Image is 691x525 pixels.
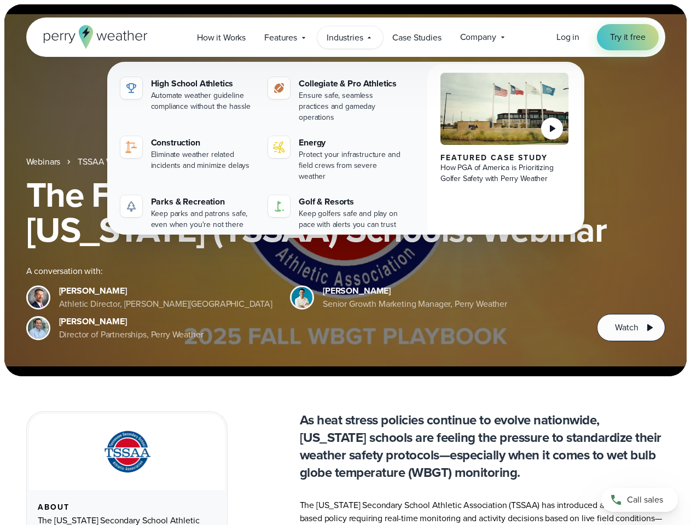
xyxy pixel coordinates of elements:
a: Energy Protect your infrastructure and field crews from severe weather [264,132,408,186]
img: construction perry weather [125,141,138,154]
div: Senior Growth Marketing Manager, Perry Weather [323,297,507,311]
div: Automate weather guideline compliance without the hassle [151,90,256,112]
span: Industries [327,31,363,44]
div: A conversation with: [26,265,580,278]
img: Jeff Wood [28,318,49,339]
a: Webinars [26,155,61,168]
div: [PERSON_NAME] [323,284,507,297]
a: Case Studies [383,26,450,49]
div: [PERSON_NAME] [59,315,204,328]
span: Log in [556,31,579,43]
nav: Breadcrumb [26,155,665,168]
button: Watch [597,314,665,341]
a: PGA of America, Frisco Campus Featured Case Study How PGA of America is Prioritizing Golfer Safet... [427,64,582,243]
div: Protect your infrastructure and field crews from severe weather [299,149,403,182]
a: TSSAA WBGT Fall Playbook [78,155,182,168]
div: Construction [151,136,256,149]
img: TSSAA-Tennessee-Secondary-School-Athletic-Association.svg [90,427,164,477]
img: Spencer Patton, Perry Weather [292,287,312,308]
img: proathletics-icon@2x-1.svg [272,81,286,95]
div: Collegiate & Pro Athletics [299,77,403,90]
span: Case Studies [392,31,441,44]
a: Log in [556,31,579,44]
div: Ensure safe, seamless practices and gameday operations [299,90,403,123]
img: Brian Wyatt [28,287,49,308]
a: Parks & Recreation Keep parks and patrons safe, even when you're not there [116,191,260,235]
div: How PGA of America is Prioritizing Golfer Safety with Perry Weather [440,162,569,184]
span: Try it free [610,31,645,44]
span: Call sales [627,493,663,506]
span: Watch [615,321,638,334]
div: Featured Case Study [440,154,569,162]
a: How it Works [188,26,255,49]
a: Try it free [597,24,658,50]
a: Collegiate & Pro Athletics Ensure safe, seamless practices and gameday operations [264,73,408,127]
div: Keep parks and patrons safe, even when you're not there [151,208,256,230]
div: Golf & Resorts [299,195,403,208]
div: About [38,503,216,512]
div: Eliminate weather related incidents and minimize delays [151,149,256,171]
div: [PERSON_NAME] [59,284,273,297]
div: High School Athletics [151,77,256,90]
a: Golf & Resorts Keep golfers safe and play on pace with alerts you can trust [264,191,408,235]
div: Energy [299,136,403,149]
img: highschool-icon.svg [125,81,138,95]
div: Keep golfers safe and play on pace with alerts you can trust [299,208,403,230]
img: golf-iconV2.svg [272,200,286,213]
div: Director of Partnerships, Perry Weather [59,328,204,341]
div: Athletic Director, [PERSON_NAME][GEOGRAPHIC_DATA] [59,297,273,311]
img: energy-icon@2x-1.svg [272,141,286,154]
p: As heat stress policies continue to evolve nationwide, [US_STATE] schools are feeling the pressur... [300,411,665,481]
a: High School Athletics Automate weather guideline compliance without the hassle [116,73,260,116]
img: PGA of America, Frisco Campus [440,73,569,145]
h1: The Fall WBGT Playbook for [US_STATE] (TSSAA) Schools: Webinar [26,177,665,247]
span: Features [264,31,297,44]
img: parks-icon-grey.svg [125,200,138,213]
span: How it Works [197,31,246,44]
span: Company [460,31,496,44]
a: construction perry weather Construction Eliminate weather related incidents and minimize delays [116,132,260,176]
a: Call sales [601,488,678,512]
div: Parks & Recreation [151,195,256,208]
